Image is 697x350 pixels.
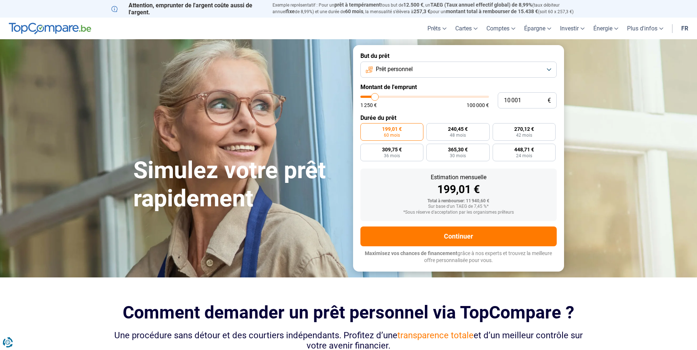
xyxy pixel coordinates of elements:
span: 448,71 € [514,147,534,152]
a: Prêts [423,18,451,39]
a: Cartes [451,18,482,39]
h1: Simulez votre prêt rapidement [133,156,344,213]
p: Attention, emprunter de l'argent coûte aussi de l'argent. [111,2,264,16]
div: Sur base d'un TAEG de 7,45 %* [366,204,551,209]
span: 48 mois [450,133,466,137]
span: fixe [286,8,295,14]
div: *Sous réserve d'acceptation par les organismes prêteurs [366,210,551,215]
label: But du prêt [360,52,557,59]
span: prêt à tempérament [334,2,381,8]
span: 42 mois [516,133,532,137]
span: transparence totale [397,330,474,340]
a: Comptes [482,18,520,39]
span: 309,75 € [382,147,402,152]
a: Plus d'infos [623,18,668,39]
span: 12.500 € [403,2,423,8]
a: Énergie [589,18,623,39]
label: Montant de l'emprunt [360,84,557,91]
span: € [548,97,551,104]
div: Estimation mensuelle [366,174,551,180]
a: Investir [556,18,589,39]
div: Total à rembourser: 11 940,60 € [366,199,551,204]
span: 60 mois [345,8,363,14]
span: montant total à rembourser de 15.438 € [446,8,538,14]
span: 270,12 € [514,126,534,132]
div: 199,01 € [366,184,551,195]
button: Continuer [360,226,557,246]
span: 36 mois [384,154,400,158]
span: 257,3 € [414,8,430,14]
span: 240,45 € [448,126,468,132]
span: 30 mois [450,154,466,158]
img: TopCompare [9,23,91,34]
p: Exemple représentatif : Pour un tous but de , un (taux débiteur annuel de 8,99%) et une durée de ... [273,2,586,15]
label: Durée du prêt [360,114,557,121]
span: 24 mois [516,154,532,158]
a: Épargne [520,18,556,39]
button: Prêt personnel [360,62,557,78]
a: fr [677,18,693,39]
span: 365,30 € [448,147,468,152]
h2: Comment demander un prêt personnel via TopCompare ? [111,302,586,323]
span: 60 mois [384,133,400,137]
span: TAEG (Taux annuel effectif global) de 8,99% [430,2,532,8]
span: 199,01 € [382,126,402,132]
span: 1 250 € [360,103,377,108]
span: 100 000 € [467,103,489,108]
p: grâce à nos experts et trouvez la meilleure offre personnalisée pour vous. [360,250,557,264]
span: Maximisez vos chances de financement [365,250,457,256]
span: Prêt personnel [376,65,413,73]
